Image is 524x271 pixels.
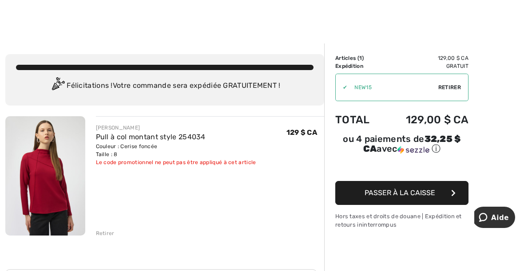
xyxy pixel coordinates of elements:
[397,146,429,154] img: Sezzle
[5,116,85,236] img: Pull à col montant style 254034
[96,133,206,141] a: Pull à col montant style 254034
[362,55,364,61] font: )
[96,125,140,131] font: [PERSON_NAME]
[67,81,113,90] font: Félicitations !
[335,181,468,205] button: Passer à la caisse
[49,77,67,95] img: Congratulation2.svg
[335,114,370,126] font: Total
[335,55,359,61] font: Articles (
[113,81,281,90] font: Votre commande sera expédiée GRATUITEMENT !
[347,74,438,101] input: Code promotionnel
[343,134,424,144] font: ou 4 paiements de
[343,84,347,90] font: ✔
[286,128,317,137] font: 129 $ CA
[365,189,435,197] font: Passer à la caisse
[96,151,118,157] font: Taille : 8
[377,143,397,154] font: avec
[96,230,115,236] font: Retirer
[474,207,515,229] iframe: Ouvre un widget où vous pouvez trouver plus d'informations
[406,114,468,126] font: 129,00 $ CA
[359,55,362,61] font: 1
[438,84,461,90] font: Retirer
[335,213,462,228] font: Hors taxes et droits de douane | Expédition et retours ininterrompus
[96,143,158,149] font: Couleur : Cerise foncée
[363,134,461,154] font: 32,25 $ CA
[438,55,468,61] font: 129,00 $ CA
[446,63,468,69] font: Gratuit
[335,135,468,158] div: ou 4 paiements de32,25 $ CAavecSezzle Cliquez pour en savoir plus sur Sezzle
[432,143,441,154] font: ⓘ
[96,159,256,165] font: Le code promotionnel ne peut pas être appliqué à cet article
[335,63,363,69] font: Expédition
[335,158,468,178] iframe: PayPal-paypal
